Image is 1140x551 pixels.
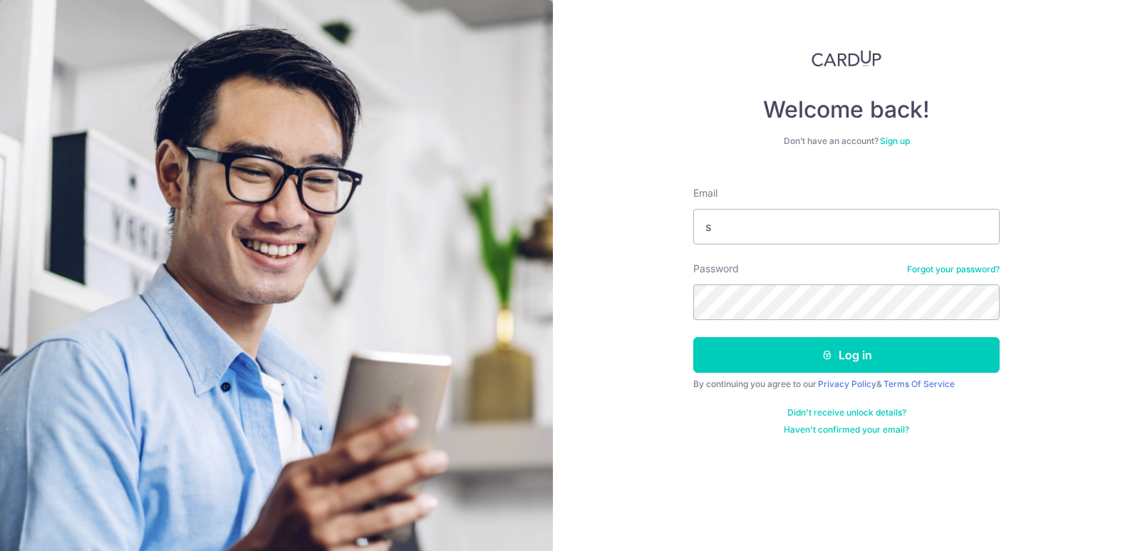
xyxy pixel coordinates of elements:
a: Sign up [880,135,910,146]
div: By continuing you agree to our & [693,379,1000,390]
label: Password [693,262,739,276]
a: Haven't confirmed your email? [784,424,909,436]
a: Forgot your password? [907,264,1000,275]
img: CardUp Logo [812,50,881,67]
input: Enter your Email [693,209,1000,244]
button: Log in [693,337,1000,373]
label: Email [693,186,717,200]
a: Didn't receive unlock details? [787,407,906,418]
a: Terms Of Service [883,379,955,389]
a: Privacy Policy [818,379,876,389]
div: Don’t have an account? [693,135,1000,147]
h4: Welcome back! [693,96,1000,124]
